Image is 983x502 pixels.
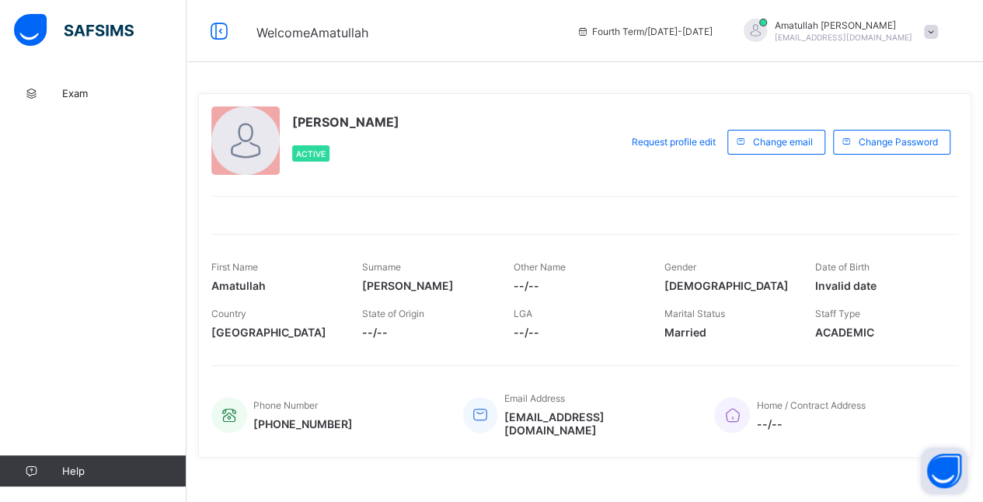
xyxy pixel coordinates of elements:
[664,279,792,292] span: [DEMOGRAPHIC_DATA]
[362,279,490,292] span: [PERSON_NAME]
[62,87,186,99] span: Exam
[296,149,326,159] span: Active
[253,417,353,431] span: [PHONE_NUMBER]
[815,261,870,273] span: Date of Birth
[211,326,339,339] span: [GEOGRAPHIC_DATA]
[362,326,490,339] span: --/--
[292,114,399,130] span: [PERSON_NAME]
[211,279,339,292] span: Amatullah
[775,33,912,42] span: [EMAIL_ADDRESS][DOMAIN_NAME]
[504,410,691,437] span: [EMAIL_ADDRESS][DOMAIN_NAME]
[664,326,792,339] span: Married
[753,136,813,148] span: Change email
[577,26,713,37] span: session/term information
[513,279,640,292] span: --/--
[362,261,401,273] span: Surname
[513,326,640,339] span: --/--
[756,417,865,431] span: --/--
[362,308,424,319] span: State of Origin
[756,399,865,411] span: Home / Contract Address
[775,19,912,31] span: Amatullah [PERSON_NAME]
[256,25,368,40] span: Welcome Amatullah
[62,465,186,477] span: Help
[14,14,134,47] img: safsims
[815,326,943,339] span: ACADEMIC
[921,448,967,494] button: Open asap
[859,136,938,148] span: Change Password
[664,308,725,319] span: Marital Status
[211,308,246,319] span: Country
[211,261,258,273] span: First Name
[632,136,716,148] span: Request profile edit
[815,308,860,319] span: Staff Type
[664,261,696,273] span: Gender
[815,279,943,292] span: Invalid date
[253,399,318,411] span: Phone Number
[728,19,946,44] div: AmatullahAhmed
[504,392,564,404] span: Email Address
[513,261,565,273] span: Other Name
[513,308,532,319] span: LGA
